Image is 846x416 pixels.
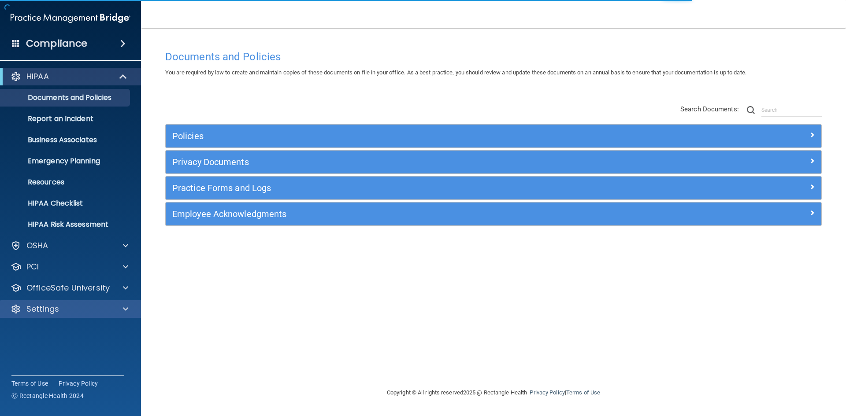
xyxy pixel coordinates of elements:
a: Privacy Policy [59,379,98,388]
a: Policies [172,129,815,143]
p: OSHA [26,240,48,251]
p: Resources [6,178,126,187]
span: Search Documents: [680,105,739,113]
p: Emergency Planning [6,157,126,166]
span: Ⓒ Rectangle Health 2024 [11,391,84,400]
h4: Compliance [26,37,87,50]
a: Practice Forms and Logs [172,181,815,195]
h4: Documents and Policies [165,51,822,63]
div: Copyright © All rights reserved 2025 @ Rectangle Health | | [333,379,654,407]
h5: Practice Forms and Logs [172,183,651,193]
span: You are required by law to create and maintain copies of these documents on file in your office. ... [165,69,746,76]
img: PMB logo [11,9,130,27]
p: Report an Incident [6,114,126,123]
p: Business Associates [6,136,126,144]
p: PCI [26,261,39,272]
a: HIPAA [11,71,128,82]
h5: Privacy Documents [172,157,651,167]
a: OSHA [11,240,128,251]
img: ic-search.3b580494.png [747,106,755,114]
h5: Policies [172,131,651,141]
p: Documents and Policies [6,93,126,102]
a: Terms of Use [566,389,600,396]
p: HIPAA [26,71,49,82]
p: Settings [26,304,59,314]
p: HIPAA Checklist [6,199,126,208]
a: Privacy Policy [530,389,564,396]
a: Terms of Use [11,379,48,388]
h5: Employee Acknowledgments [172,209,651,219]
p: OfficeSafe University [26,283,110,293]
a: OfficeSafe University [11,283,128,293]
input: Search [761,103,822,117]
a: Settings [11,304,128,314]
a: Privacy Documents [172,155,815,169]
p: HIPAA Risk Assessment [6,220,126,229]
a: PCI [11,261,128,272]
a: Employee Acknowledgments [172,207,815,221]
